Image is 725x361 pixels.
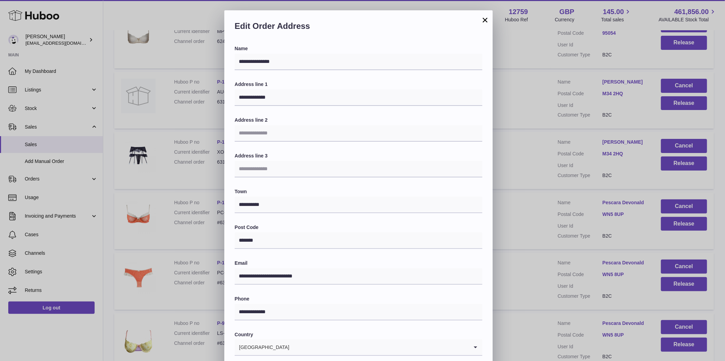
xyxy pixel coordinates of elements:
[290,339,469,355] input: Search for option
[235,339,290,355] span: [GEOGRAPHIC_DATA]
[481,16,489,24] button: ×
[235,224,482,231] label: Post Code
[235,45,482,52] label: Name
[235,188,482,195] label: Town
[235,260,482,266] label: Email
[235,81,482,88] label: Address line 1
[235,296,482,302] label: Phone
[235,117,482,123] label: Address line 2
[235,339,482,356] div: Search for option
[235,21,482,35] h2: Edit Order Address
[235,331,482,338] label: Country
[235,153,482,159] label: Address line 3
